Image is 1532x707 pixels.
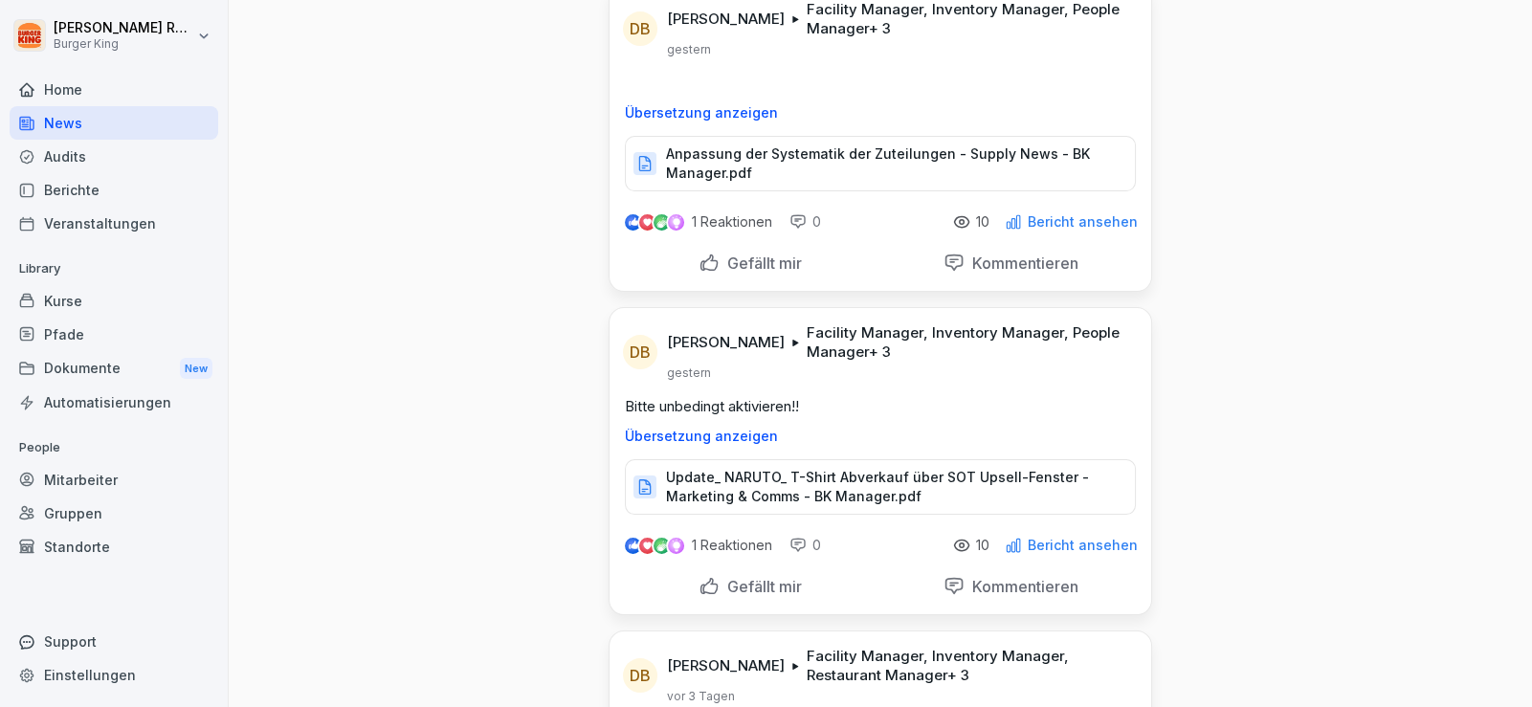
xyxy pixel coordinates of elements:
p: Gefällt mir [720,577,802,596]
p: vor 3 Tagen [667,689,735,704]
div: Support [10,625,218,658]
p: Facility Manager, Inventory Manager, Restaurant Manager + 3 [807,647,1128,685]
p: Bericht ansehen [1028,538,1138,553]
img: celebrate [654,538,670,554]
a: Mitarbeiter [10,463,218,497]
p: People [10,432,218,463]
img: like [626,538,641,553]
a: Standorte [10,530,218,563]
p: Library [10,254,218,284]
p: gestern [667,365,711,381]
p: Übersetzung anzeigen [625,105,1136,121]
a: Anpassung der Systematik der Zuteilungen - Supply News - BK Manager.pdf [625,160,1136,179]
p: Facility Manager, Inventory Manager, People Manager + 3 [807,323,1128,362]
a: DokumenteNew [10,351,218,387]
p: Burger King [54,37,193,51]
p: Übersetzung anzeigen [625,429,1136,444]
a: Automatisierungen [10,386,218,419]
a: News [10,106,218,140]
p: Kommentieren [965,254,1078,273]
a: Einstellungen [10,658,218,692]
a: Veranstaltungen [10,207,218,240]
p: [PERSON_NAME] [667,656,785,675]
p: gestern [667,42,711,57]
p: 10 [976,214,989,230]
div: Dokumente [10,351,218,387]
p: 1 Reaktionen [692,214,772,230]
p: Bitte unbedingt aktivieren!! [625,396,1136,417]
p: [PERSON_NAME] Rohrich [54,20,193,36]
div: 0 [789,212,821,232]
p: 1 Reaktionen [692,538,772,553]
p: Update_ NARUTO_ T-Shirt Abverkauf über SOT Upsell-Fenster - Marketing & Comms - BK Manager.pdf [666,468,1116,506]
p: Bericht ansehen [1028,214,1138,230]
div: New [180,358,212,380]
a: Pfade [10,318,218,351]
p: [PERSON_NAME] [667,333,785,352]
img: like [626,214,641,230]
p: Gefällt mir [720,254,802,273]
a: Gruppen [10,497,218,530]
p: 10 [976,538,989,553]
a: Home [10,73,218,106]
img: love [640,215,655,230]
p: Kommentieren [965,577,1078,596]
img: inspiring [668,213,684,231]
a: Kurse [10,284,218,318]
div: DB [623,11,657,46]
img: celebrate [654,214,670,231]
a: Berichte [10,173,218,207]
p: Anpassung der Systematik der Zuteilungen - Supply News - BK Manager.pdf [666,144,1116,183]
a: Update_ NARUTO_ T-Shirt Abverkauf über SOT Upsell-Fenster - Marketing & Comms - BK Manager.pdf [625,483,1136,502]
img: inspiring [668,537,684,554]
p: [PERSON_NAME] [667,10,785,29]
img: love [640,539,655,553]
a: Audits [10,140,218,173]
div: 0 [789,536,821,555]
div: DB [623,335,657,369]
div: DB [623,658,657,693]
